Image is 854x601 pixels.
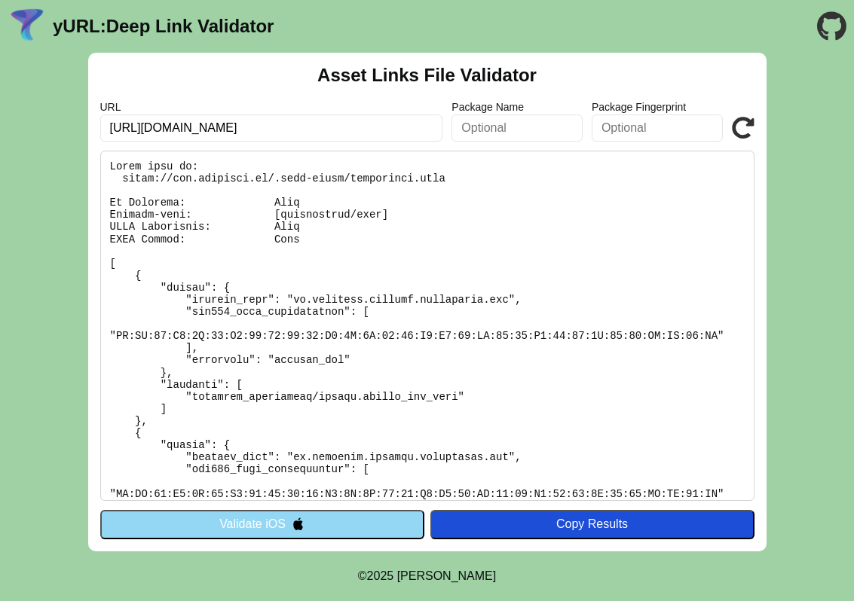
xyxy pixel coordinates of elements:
input: Optional [592,114,723,142]
footer: © [358,551,496,601]
img: appleIcon.svg [292,517,305,530]
label: URL [100,101,443,113]
button: Validate iOS [100,510,424,538]
label: Package Fingerprint [592,101,723,113]
img: yURL Logo [8,7,47,46]
pre: Lorem ipsu do: sitam://con.adipisci.el/.sedd-eiusm/temporinci.utla Et Dolorema: Aliq Enimadm-veni... [100,151,755,501]
h2: Asset Links File Validator [317,65,537,86]
span: 2025 [367,569,394,582]
a: Michael Ibragimchayev's Personal Site [397,569,497,582]
input: Optional [451,114,583,142]
a: yURL:Deep Link Validator [53,16,274,37]
input: Required [100,114,443,142]
div: Copy Results [438,517,747,531]
label: Package Name [451,101,583,113]
button: Copy Results [430,510,755,538]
